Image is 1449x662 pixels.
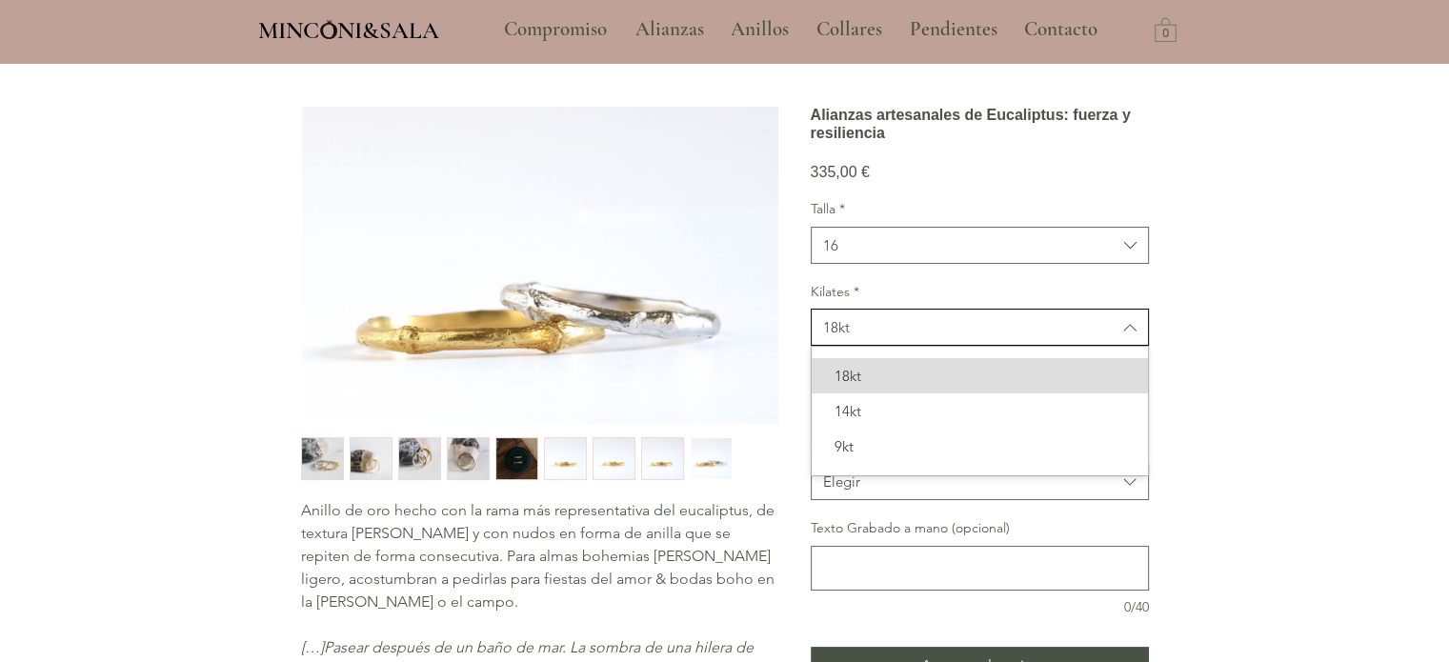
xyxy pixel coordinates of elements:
[823,366,1137,386] span: 18kt
[811,598,1149,617] div: 0/40
[258,12,439,44] a: MINCONI&SALA
[823,471,860,491] div: Elegir
[621,6,716,53] a: Alianzas
[802,6,896,53] a: Collares
[302,107,778,424] img: Alianzas artesanales Minconi Sala
[301,437,344,480] div: 1 / 9
[812,393,1148,429] div: 14kt
[545,438,586,479] img: Miniatura: Alianzas artesanales Minconi Sala
[544,437,587,480] div: 6 / 9
[399,438,440,479] img: Miniatura: Alianzas artesanales Minconi Sala
[490,6,621,53] a: Compromiso
[302,438,343,479] img: Miniatura: Alianzas artesanales Minconi Sala
[544,437,587,480] button: Miniatura: Alianzas artesanales Minconi Sala
[1010,6,1113,53] a: Contacto
[690,437,733,480] div: 9 / 9
[823,317,850,337] div: 18kt
[495,437,538,480] div: 5 / 9
[811,200,1149,219] label: Talla
[811,283,1149,302] label: Kilates
[495,437,538,480] button: Miniatura: Alianzas artesanales Minconi Sala
[447,437,490,480] button: Miniatura: Alianzas artesanales Minconi Sala
[351,438,392,479] img: Miniatura: Alianzas artesanales Minconi Sala
[453,6,1150,53] nav: Sitio
[811,309,1149,346] button: Kilates
[811,227,1149,264] button: Talla
[494,6,616,53] p: Compromiso
[448,438,489,479] img: Miniatura: Alianzas artesanales Minconi Sala
[593,437,635,480] button: Miniatura: Alianzas artesanales Minconi Sala
[811,519,1149,538] label: Texto Grabado a mano (opcional)
[641,437,684,480] div: 8 / 9
[1155,16,1177,42] a: Carrito con 0 ítems
[641,437,684,480] button: Miniatura: Alianzas artesanales Minconi Sala
[1015,6,1107,53] p: Contacto
[811,106,1149,142] h1: Alianzas artesanales de Eucaliptus: fuerza y resiliencia
[1162,28,1169,41] text: 0
[900,6,1007,53] p: Pendientes
[593,437,635,480] div: 7 / 9
[594,438,634,479] img: Miniatura: Alianzas artesanales Minconi Sala
[258,16,439,45] span: MINCONI&SALA
[321,20,337,39] img: Minconi Sala
[896,6,1010,53] a: Pendientes
[626,6,714,53] p: Alianzas
[301,437,344,480] button: Miniatura: Alianzas artesanales Minconi Sala
[447,437,490,480] div: 4 / 9
[807,6,892,53] p: Collares
[811,463,1149,500] button: Grabado a mano
[350,437,392,480] div: 2 / 9
[690,437,733,480] button: Miniatura: Alianzas artesanales Minconi Sala
[301,106,779,425] button: Alianzas artesanales Minconi SalaAgrandar
[823,401,1137,421] span: 14kt
[812,429,1148,464] div: 9kt
[496,438,537,479] img: Miniatura: Alianzas artesanales Minconi Sala
[721,6,798,53] p: Anillos
[823,235,838,255] div: 16
[811,164,870,180] span: 335,00 €
[398,437,441,480] button: Miniatura: Alianzas artesanales Minconi Sala
[716,6,802,53] a: Anillos
[823,436,1137,456] span: 9kt
[350,437,392,480] button: Miniatura: Alianzas artesanales Minconi Sala
[812,554,1148,582] textarea: Texto Grabado a mano (opcional)
[398,437,441,480] div: 3 / 9
[301,501,775,611] span: Anillo de oro hecho con la rama más representativa del eucaliptus, de textura [PERSON_NAME] y con...
[812,358,1148,393] div: 18kt
[642,438,683,479] img: Miniatura: Alianzas artesanales Minconi Sala
[691,438,732,479] img: Miniatura: Alianzas artesanales Minconi Sala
